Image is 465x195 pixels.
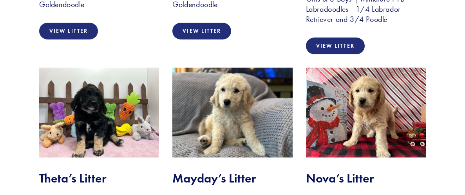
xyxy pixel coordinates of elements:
[39,23,98,39] a: View Litter
[39,171,159,186] h2: Theta’s Litter
[306,38,365,54] a: View Litter
[172,23,231,39] a: View Litter
[306,171,426,186] h2: Nova’s Litter
[172,171,292,186] h2: Mayday’s Litter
